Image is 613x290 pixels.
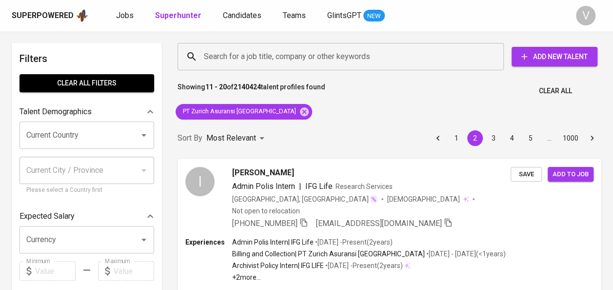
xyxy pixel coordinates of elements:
a: Teams [283,10,308,22]
a: Superhunter [155,10,203,22]
span: | [299,181,301,192]
button: Add to job [548,167,593,182]
p: Expected Salary [20,210,75,222]
span: Add New Talent [519,51,590,63]
img: magic_wand.svg [370,195,377,203]
span: [PHONE_NUMBER] [232,219,297,228]
span: Admin Polis Intern [232,182,295,191]
p: • [DATE] - Present ( 2 years ) [324,261,403,270]
a: GlintsGPT NEW [327,10,385,22]
input: Value [114,261,154,281]
div: PT Zurich Asuransi [GEOGRAPHIC_DATA] [176,104,312,120]
button: Open [137,233,151,247]
div: [GEOGRAPHIC_DATA], [GEOGRAPHIC_DATA] [232,194,377,204]
button: Clear All filters [20,74,154,92]
span: Jobs [116,11,134,20]
span: Clear All filters [27,77,146,89]
span: [EMAIL_ADDRESS][DOMAIN_NAME] [316,219,442,228]
a: Superpoweredapp logo [12,8,89,23]
p: Showing of talent profiles found [178,82,325,100]
input: Value [35,261,76,281]
span: GlintsGPT [327,11,361,20]
button: Clear All [535,82,576,100]
p: Most Relevant [206,132,256,144]
div: Talent Demographics [20,102,154,122]
a: Candidates [223,10,263,22]
button: page 2 [467,130,483,146]
p: +2 more ... [232,272,506,282]
b: Superhunter [155,11,201,20]
a: Jobs [116,10,136,22]
div: Most Relevant [206,129,268,147]
p: Admin Polis Intern | IFG Life [232,237,314,247]
p: Talent Demographics [20,106,92,118]
span: IFG Life [305,182,333,191]
button: Go to page 5 [523,130,538,146]
p: • [DATE] - Present ( 2 years ) [314,237,393,247]
p: Not open to relocation [232,206,300,216]
button: Save [511,167,542,182]
p: Sort By [178,132,202,144]
div: I [185,167,215,196]
span: [PERSON_NAME] [232,167,294,179]
b: 11 - 20 [205,83,227,91]
div: Superpowered [12,10,74,21]
button: Go to page 1 [449,130,464,146]
p: Please select a Country first [26,186,147,195]
span: Teams [283,11,306,20]
nav: pagination navigation [429,130,601,146]
p: Archivist Policy Intern | IFG LIFE [232,261,324,270]
p: Experiences [185,237,232,247]
span: Research Services [336,183,393,190]
div: V [576,6,595,25]
b: 2140424 [234,83,261,91]
button: Add New Talent [512,47,597,66]
div: Expected Salary [20,207,154,226]
p: Billing and Collection | PT Zurich Asuransi [GEOGRAPHIC_DATA] [232,249,425,259]
button: Go to page 4 [504,130,520,146]
button: Open [137,128,151,142]
span: Clear All [539,85,572,97]
span: PT Zurich Asuransi [GEOGRAPHIC_DATA] [176,107,302,116]
button: Go to previous page [430,130,446,146]
button: Go to page 1000 [560,130,581,146]
button: Go to page 3 [486,130,501,146]
p: • [DATE] - [DATE] ( <1 years ) [425,249,506,259]
span: NEW [363,11,385,21]
div: … [541,133,557,143]
button: Go to next page [584,130,600,146]
h6: Filters [20,51,154,66]
span: Add to job [553,169,589,180]
span: Save [515,169,537,180]
span: [DEMOGRAPHIC_DATA] [387,194,461,204]
img: app logo [76,8,89,23]
span: Candidates [223,11,261,20]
